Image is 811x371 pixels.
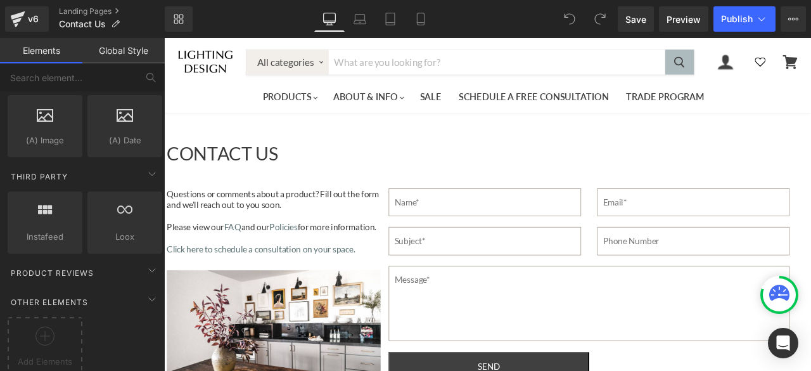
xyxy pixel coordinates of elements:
a: Landing Pages [59,6,165,16]
a: Products [108,56,189,84]
button: Search [594,14,628,43]
a: wishlist icon [694,16,719,41]
a: SCHEDULE A FREE CONSULTATION [340,56,537,84]
a: Tablet [375,6,405,32]
a: login icon [656,20,681,37]
span: Instafeed [11,230,79,244]
a: v6 [5,6,49,32]
input: Phone Number [513,224,741,257]
a: TRADE PROGRAM [539,56,650,84]
button: Publish [713,6,776,32]
a: Policies - opens in new tab [125,218,158,230]
a: FAQ [71,218,91,230]
a: Global Style [82,38,165,63]
input: Subject* [266,224,494,257]
a: Desktop [314,6,345,32]
span: Loox [91,230,158,244]
span: Save [625,13,646,26]
span: Add Elements [11,355,79,368]
ul: Mega Menu [108,51,650,89]
input: Email* [513,178,741,211]
input: Name* [266,178,494,211]
a: Preview [659,6,708,32]
span: Other Elements [10,296,89,308]
span: Third Party [10,171,69,183]
a: Mobile [405,6,436,32]
img: Lighting design [16,13,82,44]
span: (A) Date [91,134,158,147]
p: Questions or comments about a product? Fill out the form and we’ll reach out to you soon. [3,178,257,205]
input: Search [195,14,594,43]
a: New Library [165,6,193,32]
form: Product [97,13,629,44]
div: v6 [25,11,41,27]
span: Preview [667,13,701,26]
p: Please view our and our for more information. [3,218,257,231]
span: Contact Us [59,19,106,29]
a: SALE [294,56,338,84]
div: Open Intercom Messenger [768,328,798,358]
button: More [781,6,806,32]
button: Redo [587,6,613,32]
span: Product Reviews [10,267,95,279]
span: (A) Image [11,134,79,147]
a: ABOUT & INFO [191,56,292,84]
a: Laptop [345,6,375,32]
a: Click here to schedule a consultation on your space. [3,244,226,256]
a: cart icon with, 0 items [727,14,757,43]
h1: CONTACT US [3,120,763,153]
button: Undo [557,6,582,32]
span: Publish [721,14,753,24]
